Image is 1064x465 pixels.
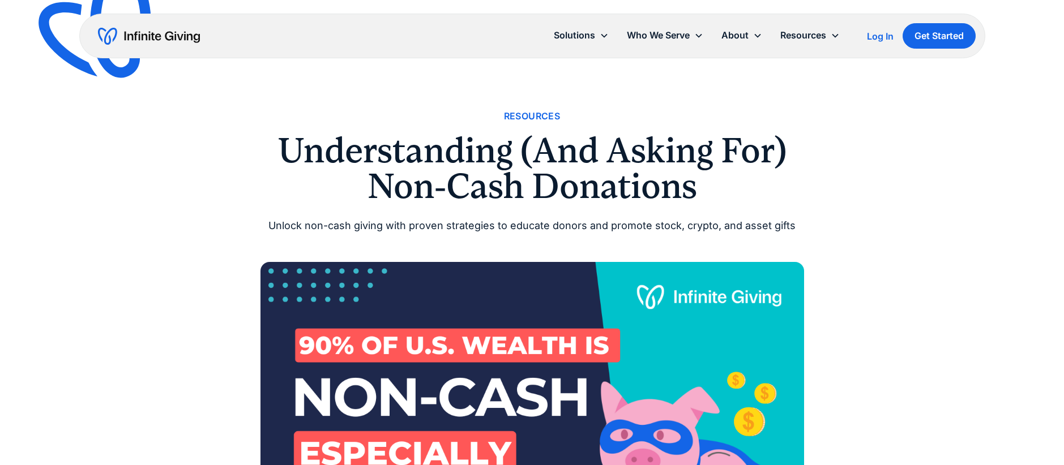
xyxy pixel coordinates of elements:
div: Solutions [554,28,595,43]
a: Log In [867,29,894,43]
div: Who We Serve [627,28,690,43]
div: Who We Serve [618,23,712,48]
h1: Understanding (And Asking For) Non-Cash Donations [260,133,804,204]
div: About [712,23,771,48]
a: home [98,27,200,45]
a: Get Started [903,23,976,49]
div: Solutions [545,23,618,48]
div: Resources [771,23,849,48]
div: Unlock non-cash giving with proven strategies to educate donors and promote stock, crypto, and as... [260,217,804,235]
div: About [721,28,749,43]
div: Log In [867,32,894,41]
div: Resources [780,28,826,43]
a: Resources [504,109,561,124]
